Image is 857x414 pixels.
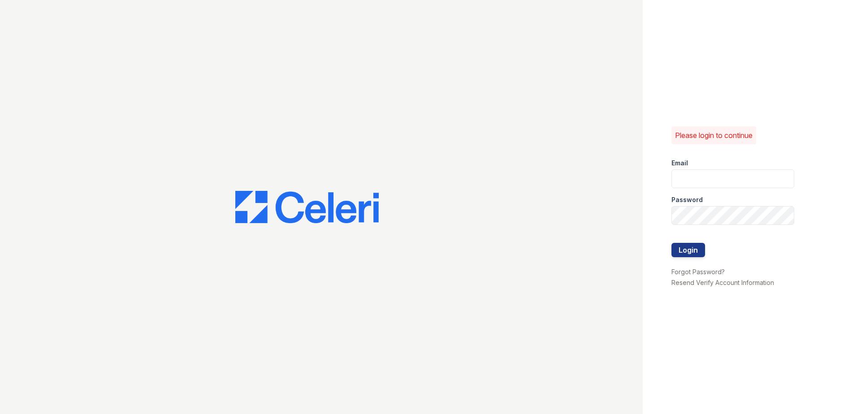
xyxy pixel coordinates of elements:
label: Password [671,195,703,204]
button: Login [671,243,705,257]
a: Forgot Password? [671,268,725,276]
p: Please login to continue [675,130,753,141]
label: Email [671,159,688,168]
a: Resend Verify Account Information [671,279,774,286]
img: CE_Logo_Blue-a8612792a0a2168367f1c8372b55b34899dd931a85d93a1a3d3e32e68fde9ad4.png [235,191,379,223]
